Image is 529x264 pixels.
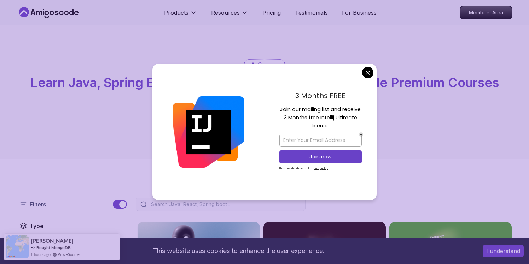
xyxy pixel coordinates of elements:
[164,8,197,23] button: Products
[150,201,301,208] input: Search Java, React, Spring boot ...
[483,245,524,257] button: Accept cookies
[31,245,36,250] span: ->
[295,8,328,17] a: Testimonials
[146,95,383,125] p: Master in-demand skills like Java, Spring Boot, DevOps, React, and more through hands-on, expert-...
[31,238,74,244] span: [PERSON_NAME]
[211,8,248,23] button: Resources
[251,61,278,68] p: All Courses
[211,8,240,17] p: Resources
[164,8,188,17] p: Products
[36,245,71,250] a: Bought MongoDB
[342,8,377,17] a: For Business
[262,8,281,17] a: Pricing
[30,222,43,230] h2: Type
[6,235,29,258] img: provesource social proof notification image
[58,251,80,257] a: ProveSource
[30,75,499,90] span: Learn Java, Spring Boot, DevOps & More with Amigoscode Premium Courses
[30,200,46,209] p: Filters
[460,6,512,19] p: Members Area
[5,243,472,259] div: This website uses cookies to enhance the user experience.
[460,6,512,19] a: Members Area
[485,220,529,253] iframe: chat widget
[31,251,51,257] span: 8 hours ago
